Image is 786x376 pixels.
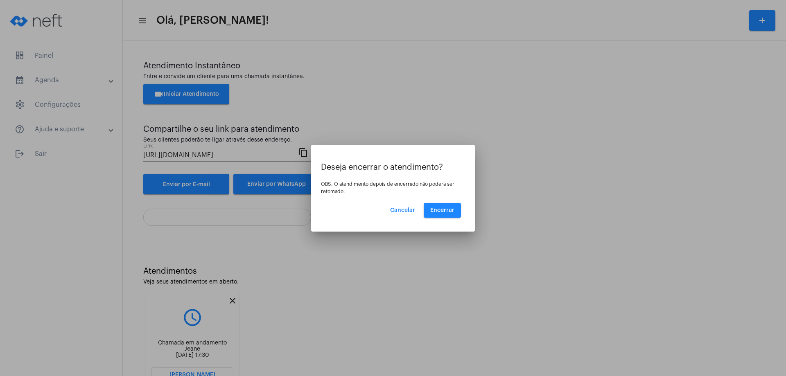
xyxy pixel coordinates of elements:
p: Deseja encerrar o atendimento? [321,163,465,172]
button: Cancelar [384,203,422,218]
span: Cancelar [390,207,415,213]
span: Encerrar [430,207,454,213]
button: Encerrar [424,203,461,218]
span: OBS: O atendimento depois de encerrado não poderá ser retomado. [321,182,454,194]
